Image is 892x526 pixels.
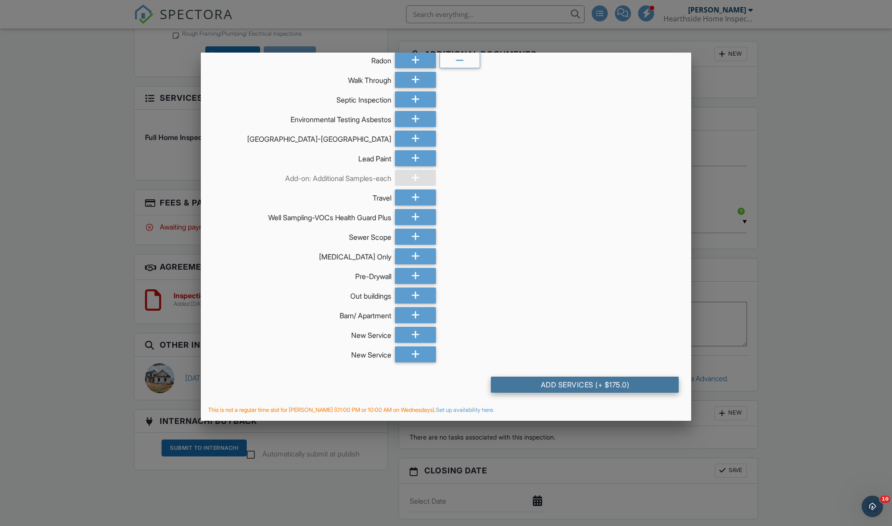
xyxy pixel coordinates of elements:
[201,407,691,414] div: This is not a regular time slot for [PERSON_NAME] (01:00 PM or 10:00 AM on Wednesdays).
[213,170,391,183] div: Add-on: Additional Samples-each
[213,91,391,105] div: Septic Inspection
[862,496,883,517] iframe: Intercom live chat
[491,377,679,393] div: Add Services (+ $175.0)
[213,327,391,340] div: New Service
[213,229,391,242] div: Sewer Scope
[436,407,494,413] a: Set up availability here.
[213,131,391,144] div: [GEOGRAPHIC_DATA]-[GEOGRAPHIC_DATA]
[213,307,391,321] div: Barn/ Apartment
[213,111,391,124] div: Environmental Testing Asbestos
[213,248,391,262] div: [MEDICAL_DATA] Only
[213,150,391,164] div: Lead Paint
[213,72,391,85] div: Walk Through
[213,52,391,66] div: Radon
[213,268,391,281] div: Pre-Drywall
[213,288,391,301] div: Out buildings
[213,189,391,203] div: Travel
[213,346,391,360] div: New Service
[213,209,391,222] div: Well Sampling-VOCs Health Guard Plus
[880,496,890,503] span: 10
